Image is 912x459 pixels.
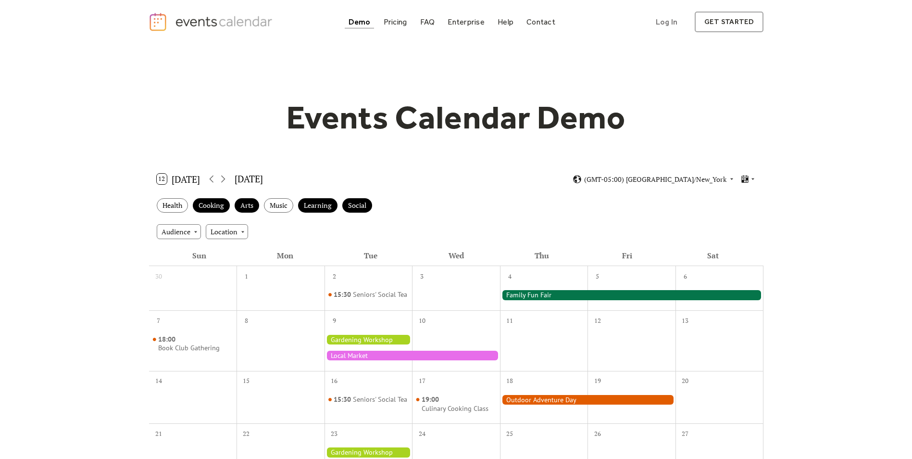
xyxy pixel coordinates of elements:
a: Enterprise [444,15,488,28]
a: Contact [523,15,559,28]
div: Enterprise [448,19,484,25]
a: Demo [345,15,375,28]
a: Log In [646,12,687,32]
a: get started [695,12,763,32]
div: FAQ [420,19,435,25]
div: Demo [349,19,371,25]
div: Pricing [384,19,407,25]
h1: Events Calendar Demo [272,98,641,137]
div: Help [498,19,513,25]
div: Contact [526,19,555,25]
a: Help [494,15,517,28]
a: home [149,12,275,32]
a: FAQ [416,15,439,28]
a: Pricing [380,15,411,28]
